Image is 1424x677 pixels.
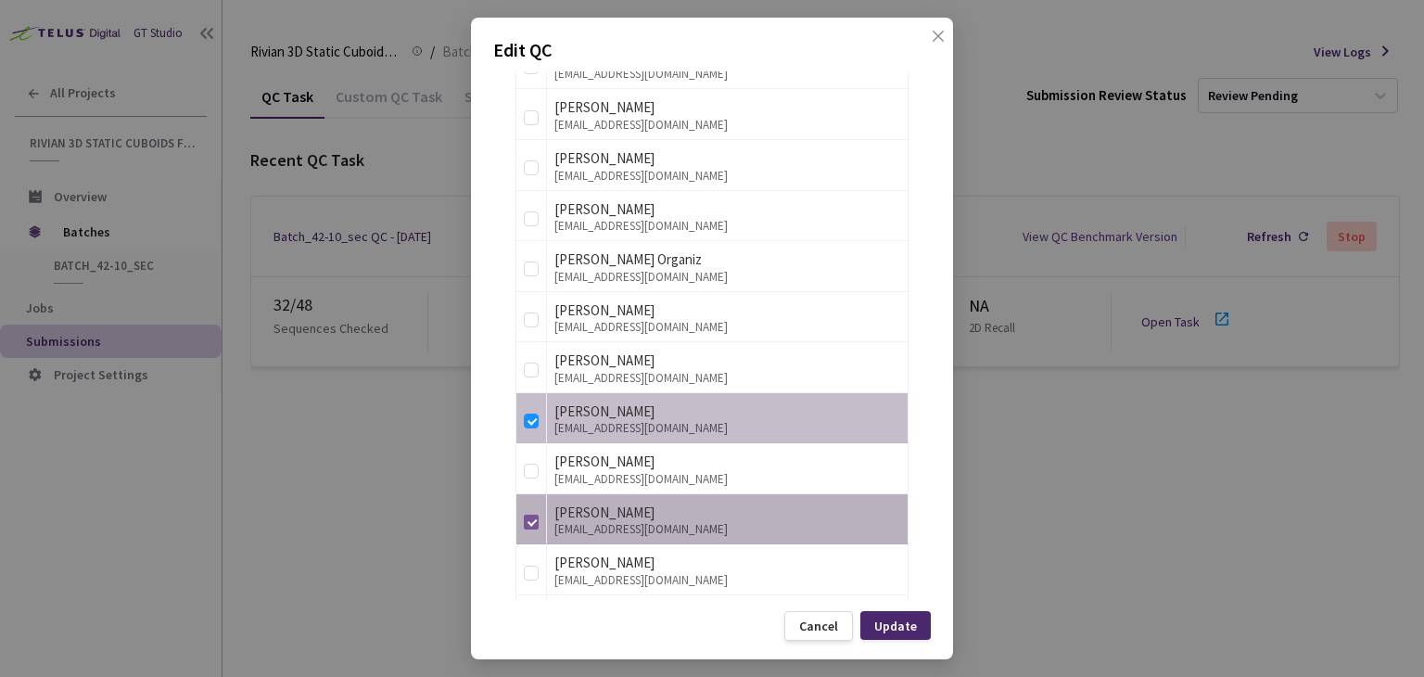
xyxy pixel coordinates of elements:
div: [PERSON_NAME] [554,147,900,170]
div: Cancel [799,619,838,633]
div: [PERSON_NAME] [554,552,900,574]
div: [EMAIL_ADDRESS][DOMAIN_NAME] [554,422,900,435]
div: [PERSON_NAME] [554,96,900,119]
div: [EMAIL_ADDRESS][DOMAIN_NAME] [554,170,900,183]
div: [EMAIL_ADDRESS][DOMAIN_NAME] [554,68,900,81]
div: [EMAIL_ADDRESS][DOMAIN_NAME] [554,372,900,385]
div: [PERSON_NAME] [554,502,900,524]
div: [PERSON_NAME] [554,401,900,423]
div: [PERSON_NAME] [554,300,900,322]
div: [PERSON_NAME] Organiz [554,249,900,271]
div: [EMAIL_ADDRESS][DOMAIN_NAME] [554,574,900,587]
div: Update [874,619,917,633]
div: [PERSON_NAME] [554,451,900,473]
div: [EMAIL_ADDRESS][DOMAIN_NAME] [554,271,900,284]
button: Close [912,29,942,58]
div: [EMAIL_ADDRESS][DOMAIN_NAME] [554,321,900,334]
div: [EMAIL_ADDRESS][DOMAIN_NAME] [554,473,900,486]
span: close [931,29,946,81]
div: [EMAIL_ADDRESS][DOMAIN_NAME] [554,523,900,536]
div: [PERSON_NAME] [554,350,900,372]
p: Edit QC [493,36,931,64]
div: [EMAIL_ADDRESS][DOMAIN_NAME] [554,220,900,233]
div: [PERSON_NAME] [554,198,900,221]
div: [EMAIL_ADDRESS][DOMAIN_NAME] [554,119,900,132]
